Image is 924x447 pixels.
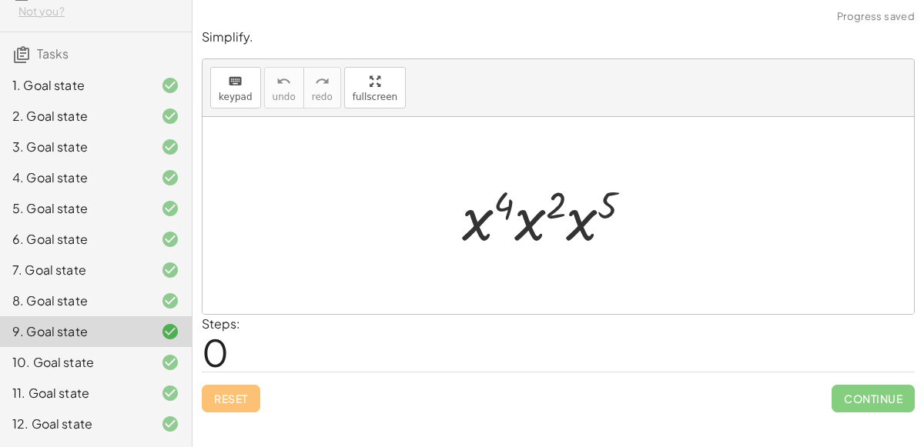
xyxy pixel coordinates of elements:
i: Task finished and correct. [161,415,179,433]
i: Task finished and correct. [161,353,179,372]
i: Task finished and correct. [161,107,179,125]
div: 5. Goal state [12,199,136,218]
i: Task finished and correct. [161,199,179,218]
i: redo [315,72,330,91]
button: fullscreen [344,67,406,108]
label: Steps: [202,315,240,332]
div: 7. Goal state [12,261,136,279]
i: Task finished and correct. [161,76,179,95]
i: keyboard [228,72,243,91]
span: Progress saved [837,9,915,25]
div: 6. Goal state [12,230,136,249]
div: 4. Goal state [12,168,136,187]
i: Task finished and correct. [161,138,179,156]
p: Simplify. [202,28,915,46]
i: Task finished and correct. [161,230,179,249]
div: Not you? [18,4,179,19]
button: undoundo [264,67,304,108]
span: fullscreen [353,92,397,102]
span: redo [312,92,333,102]
i: Task finished and correct. [161,168,179,187]
i: Task finished and correct. [161,292,179,310]
button: redoredo [303,67,341,108]
span: Tasks [37,45,69,62]
button: keyboardkeypad [210,67,261,108]
div: 8. Goal state [12,292,136,310]
div: 12. Goal state [12,415,136,433]
i: undo [276,72,291,91]
div: 3. Goal state [12,138,136,156]
span: 0 [202,329,229,375]
div: 1. Goal state [12,76,136,95]
div: 2. Goal state [12,107,136,125]
div: 11. Goal state [12,384,136,402]
span: undo [273,92,296,102]
div: 10. Goal state [12,353,136,372]
div: 9. Goal state [12,322,136,341]
i: Task finished and correct. [161,322,179,341]
i: Task finished and correct. [161,261,179,279]
i: Task finished and correct. [161,384,179,402]
span: keypad [219,92,253,102]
